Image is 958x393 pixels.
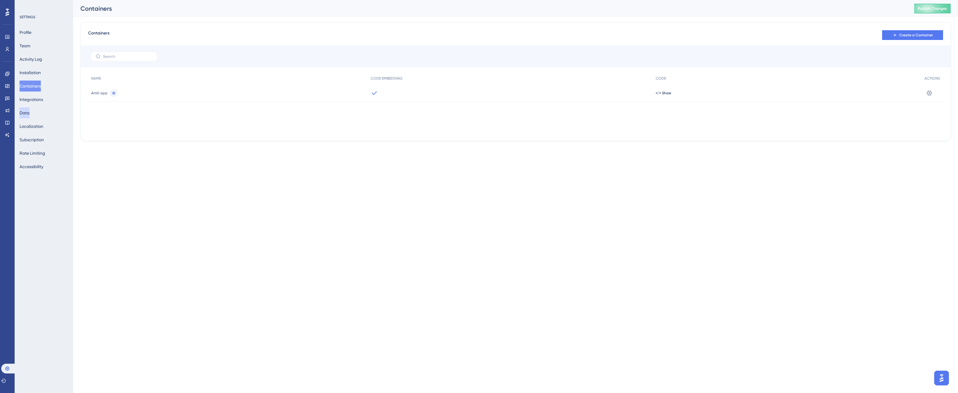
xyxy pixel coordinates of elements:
[20,81,41,92] button: Containers
[371,76,402,81] span: CODE EMBEDDING
[918,6,947,11] span: Publish Changes
[932,369,951,387] iframe: UserGuiding AI Assistant Launcher
[656,76,666,81] span: CODE
[20,148,45,159] button: Rate Limiting
[80,4,899,13] div: Containers
[914,4,951,13] button: Publish Changes
[20,107,30,118] button: Data
[924,76,940,81] span: ACTIONS
[15,2,38,9] span: Need Help?
[20,54,42,65] button: Activity Log
[20,27,31,38] button: Profile
[20,15,69,20] div: SETTINGS
[20,161,43,172] button: Accessibility
[882,30,943,40] button: Create a Container
[20,94,43,105] button: Integrations
[20,40,30,51] button: Team
[656,91,671,96] button: </> Show
[88,30,109,41] span: Containers
[20,134,44,145] button: Subscription
[20,121,43,132] button: Localization
[91,91,108,96] span: Amili app
[91,76,101,81] span: NAME
[20,67,41,78] button: Installation
[103,54,152,59] input: Search
[899,33,933,38] span: Create a Container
